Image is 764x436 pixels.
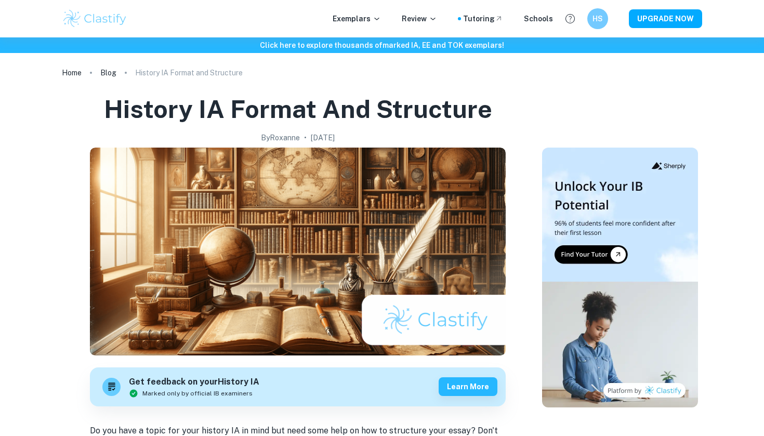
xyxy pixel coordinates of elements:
a: Tutoring [463,13,503,24]
a: Home [62,65,82,80]
button: Help and Feedback [561,10,579,28]
a: Get feedback on yourHistory IAMarked only by official IB examinersLearn more [90,367,506,406]
h1: History IA Format and Structure [104,93,492,126]
button: UPGRADE NOW [629,9,702,28]
p: History IA Format and Structure [135,67,243,78]
h6: HS [592,13,604,24]
h6: Click here to explore thousands of marked IA, EE and TOK exemplars ! [2,39,762,51]
h2: By Roxanne [261,132,300,143]
img: History IA Format and Structure cover image [90,148,506,355]
h2: [DATE] [311,132,335,143]
span: Marked only by official IB examiners [142,389,253,398]
button: Learn more [439,377,497,396]
img: Clastify logo [62,8,128,29]
a: Schools [524,13,553,24]
button: HS [587,8,608,29]
img: Thumbnail [542,148,698,407]
h6: Get feedback on your History IA [129,376,259,389]
p: Exemplars [333,13,381,24]
p: • [304,132,307,143]
a: Blog [100,65,116,80]
p: Review [402,13,437,24]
